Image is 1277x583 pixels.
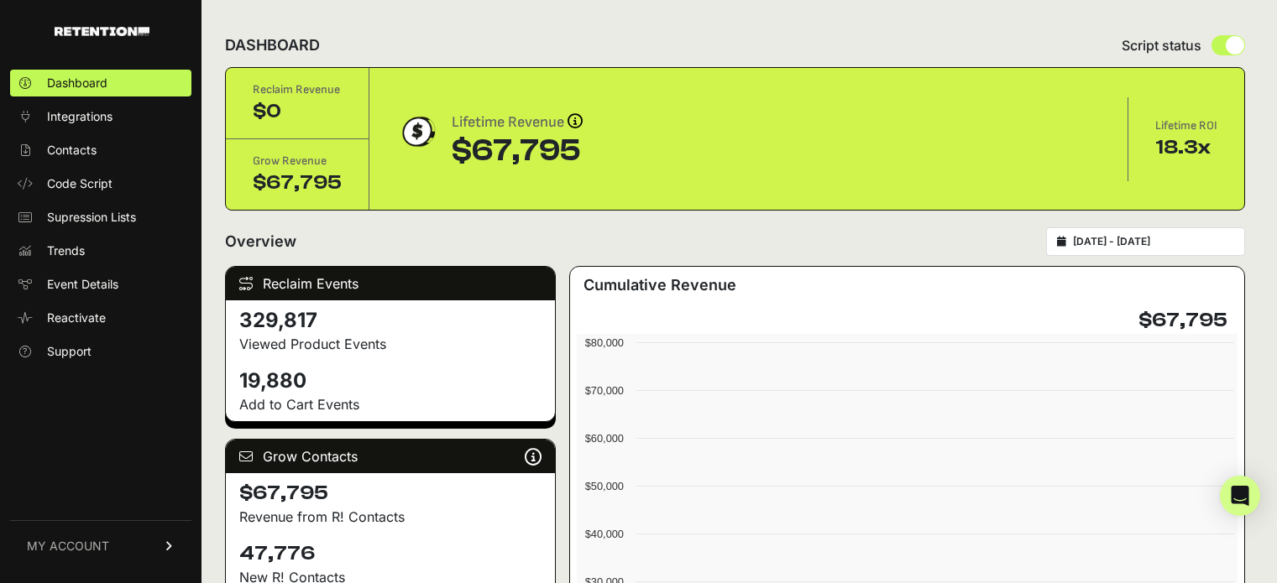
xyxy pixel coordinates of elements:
[55,27,149,36] img: Retention.com
[253,98,342,125] div: $0
[239,540,542,567] h4: 47,776
[239,334,542,354] p: Viewed Product Events
[10,137,191,164] a: Contacts
[253,169,342,196] div: $67,795
[452,134,583,168] div: $67,795
[1155,117,1217,134] div: Lifetime ROI
[10,70,191,96] a: Dashboard
[47,142,97,159] span: Contacts
[585,384,624,397] text: $70,000
[239,507,542,527] p: Revenue from R! Contacts
[585,480,624,492] text: $50,000
[47,276,118,293] span: Event Details
[10,204,191,231] a: Supression Lists
[253,153,342,169] div: Grow Revenue
[10,305,191,331] a: Reactivate
[10,237,191,264] a: Trends
[47,310,106,326] span: Reactivate
[1138,307,1227,334] h4: $67,795
[585,528,624,540] text: $40,000
[10,338,191,365] a: Support
[1122,35,1201,55] span: Script status
[226,267,555,300] div: Reclaim Events
[225,230,296,253] h2: Overview
[396,111,438,153] img: dollar-coin-05c43ed7efb7bc0c12610022525b4bbbb207c7efeef5aecc26f025e68dcafac9.png
[27,538,109,554] span: MY ACCOUNT
[47,175,113,192] span: Code Script
[239,307,542,334] h4: 329,817
[10,520,191,571] a: MY ACCOUNT
[47,75,107,91] span: Dashboard
[584,273,736,297] h3: Cumulative Revenue
[239,367,542,394] h4: 19,880
[47,108,113,125] span: Integrations
[226,440,555,473] div: Grow Contacts
[47,343,92,360] span: Support
[1155,134,1217,161] div: 18.3x
[239,394,542,414] p: Add to Cart Events
[10,103,191,130] a: Integrations
[10,271,191,298] a: Event Details
[1220,476,1260,516] div: Open Intercom Messenger
[452,111,583,134] div: Lifetime Revenue
[225,34,320,57] h2: DASHBOARD
[239,480,542,507] h4: $67,795
[253,81,342,98] div: Reclaim Revenue
[585,336,624,349] text: $80,000
[47,209,136,226] span: Supression Lists
[10,170,191,197] a: Code Script
[47,242,85,259] span: Trends
[585,432,624,445] text: $60,000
